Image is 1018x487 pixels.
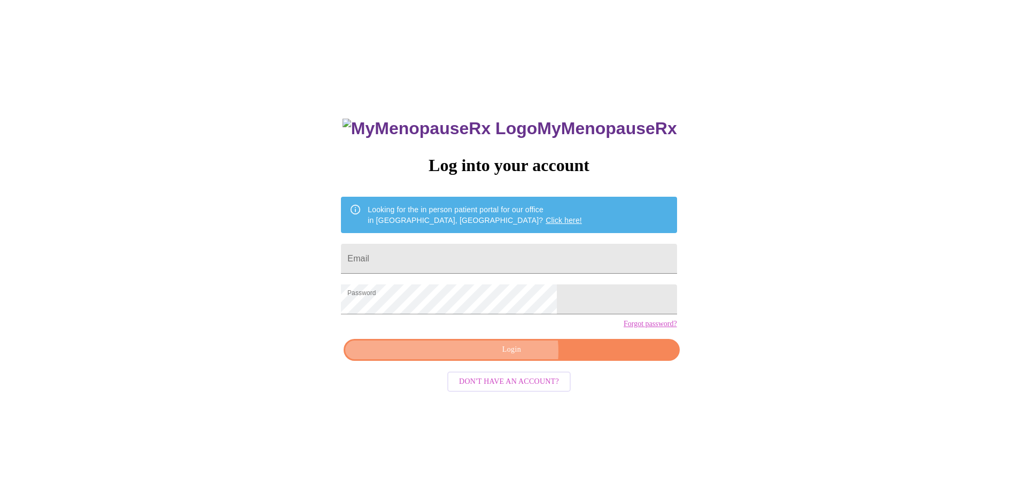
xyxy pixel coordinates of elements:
span: Don't have an account? [459,375,559,389]
a: Click here! [546,216,582,225]
button: Don't have an account? [447,372,571,392]
button: Login [344,339,679,361]
img: MyMenopauseRx Logo [343,119,537,138]
a: Don't have an account? [445,376,573,385]
h3: Log into your account [341,156,677,175]
a: Forgot password? [624,320,677,328]
div: Looking for the in person patient portal for our office in [GEOGRAPHIC_DATA], [GEOGRAPHIC_DATA]? [368,200,582,230]
span: Login [356,343,667,357]
h3: MyMenopauseRx [343,119,677,138]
